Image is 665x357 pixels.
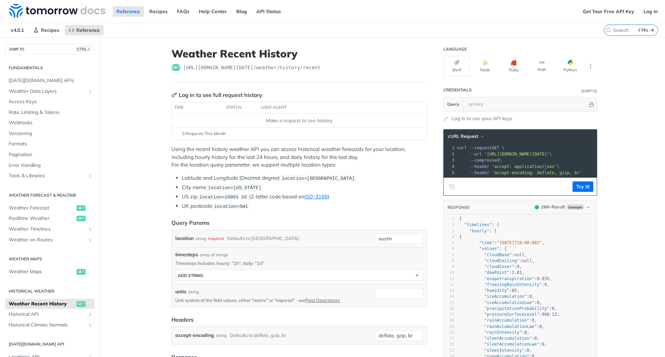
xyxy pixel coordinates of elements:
[9,4,105,18] img: Tomorrow.io Weather API Docs
[532,318,534,323] span: 0
[484,312,539,317] span: "pressureSurfaceLevel"
[9,151,93,158] span: Pagination
[178,273,203,278] div: ADD string
[9,322,86,329] span: Historical Climate Normals
[5,150,95,160] a: Pagination
[484,318,529,323] span: "rainAccumulation"
[232,6,251,17] a: Blog
[566,204,584,210] span: Example
[5,107,95,118] a: Rate Limiting & Tokens
[573,181,593,192] button: Try It!
[469,158,499,163] span: --compressed
[195,233,206,243] div: string
[171,315,194,324] div: Headers
[87,226,93,232] button: Show subpages for Weather Timelines
[464,222,491,227] span: "timelines"
[444,234,454,240] div: 4
[5,86,95,97] a: Weather Data LayersShow subpages for Weather Data Layers
[457,152,552,157] span: \
[531,204,593,211] button: 200200-ResultExample
[512,270,522,275] span: 2.81
[459,222,499,227] span: : {
[5,75,95,86] a: [DATE][DOMAIN_NAME] APIs
[29,25,63,35] a: Recipes
[199,195,247,200] span: location=10001 US
[87,89,93,94] button: Show subpages for Weather Data Layers
[448,133,478,139] span: cURL Request
[529,294,532,299] span: 0
[459,288,520,293] span: : ,
[444,282,454,288] div: 12
[537,300,539,305] span: 0
[5,235,95,245] a: Weather on RoutesShow subpages for Weather on Routes
[77,301,86,307] span: get
[459,348,532,353] span: : ,
[5,128,95,139] a: Versioning
[87,322,93,328] button: Show subpages for Historical Climate Normals
[5,309,95,320] a: Historical APIShow subpages for Historical API
[484,306,549,311] span: "precipitationProbability"
[5,320,95,330] a: Historical Climate NormalsShow subpages for Historical Climate Normals
[544,282,547,287] span: 0
[588,101,595,108] button: Hide
[585,61,596,71] button: More Languages
[512,288,517,293] span: 85
[171,92,177,98] svg: Key
[171,64,180,71] span: get
[5,44,95,54] button: JUMP TOCTRL-/
[5,192,95,198] h2: Weather Forecast & realtime
[594,89,597,93] i: Information
[484,252,512,257] span: "cloudBase"
[175,260,423,266] p: Timesteps includes: hourly: "1h", daily: "1d"
[444,306,454,312] div: 16
[459,216,462,221] span: {
[529,56,555,76] button: PHP
[500,56,527,76] button: Ruby
[9,119,93,126] span: Webhooks
[9,301,75,307] span: Weather Recent History
[459,240,544,245] span: : ,
[175,297,372,303] p: Unit system of the field values, either "metric" or "imperial" - see
[459,324,544,329] span: : ,
[9,88,86,95] span: Weather Data Layers
[459,336,539,341] span: : ,
[444,336,454,341] div: 21
[444,228,454,234] div: 3
[497,240,542,245] span: "[DATE]T10:00:00Z"
[9,205,75,212] span: Weather Forecast
[444,252,454,258] div: 7
[459,306,557,311] span: : ,
[87,312,93,317] button: Show subpages for Historical API
[459,342,547,347] span: : ,
[459,234,462,239] span: {
[484,294,527,299] span: "iceAccumulation"
[457,158,502,163] span: \
[216,330,227,340] div: string
[492,164,557,169] span: 'accept: application/json'
[459,282,549,287] span: : ,
[304,193,328,200] a: ISO-3166
[517,264,519,269] span: 9
[9,130,93,137] span: Versioning
[640,6,662,17] a: Log In
[535,205,539,209] span: 200
[9,311,86,318] span: Historical API
[5,97,95,107] a: Access Keys
[113,6,144,17] a: Reference
[444,294,454,300] div: 14
[9,77,93,84] span: [DATE][DOMAIN_NAME] APIs
[459,300,542,305] span: : ,
[444,222,454,228] div: 2
[195,6,231,17] a: Help Center
[5,341,95,347] h2: [DATE][DOMAIN_NAME] API
[9,215,75,222] span: Realtime Weather
[444,312,454,318] div: 17
[459,276,552,281] span: : ,
[459,258,534,263] span: : ,
[227,233,299,243] div: Defaults to [GEOGRAPHIC_DATA]
[87,237,93,243] button: Show subpages for Weather on Routes
[444,318,454,323] div: 18
[175,288,186,295] label: units
[171,91,262,99] div: Log in to see full request history
[443,46,467,52] div: Language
